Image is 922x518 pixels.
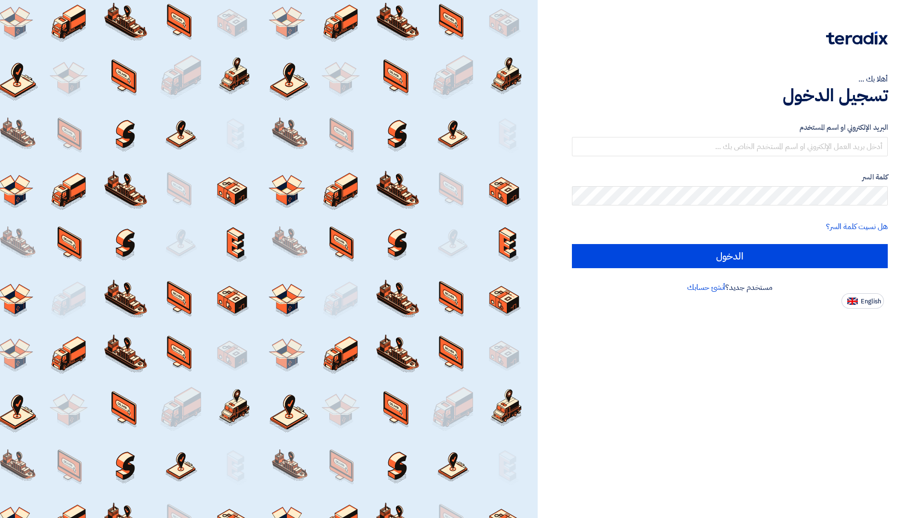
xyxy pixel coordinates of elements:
[572,244,888,268] input: الدخول
[841,293,884,309] button: English
[687,282,725,293] a: أنشئ حسابك
[572,122,888,133] label: البريد الإلكتروني او اسم المستخدم
[826,221,888,232] a: هل نسيت كلمة السر؟
[826,31,888,45] img: Teradix logo
[572,85,888,106] h1: تسجيل الدخول
[572,172,888,183] label: كلمة السر
[572,137,888,156] input: أدخل بريد العمل الإلكتروني او اسم المستخدم الخاص بك ...
[572,73,888,85] div: أهلا بك ...
[861,298,881,305] span: English
[847,298,858,305] img: en-US.png
[572,282,888,293] div: مستخدم جديد؟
